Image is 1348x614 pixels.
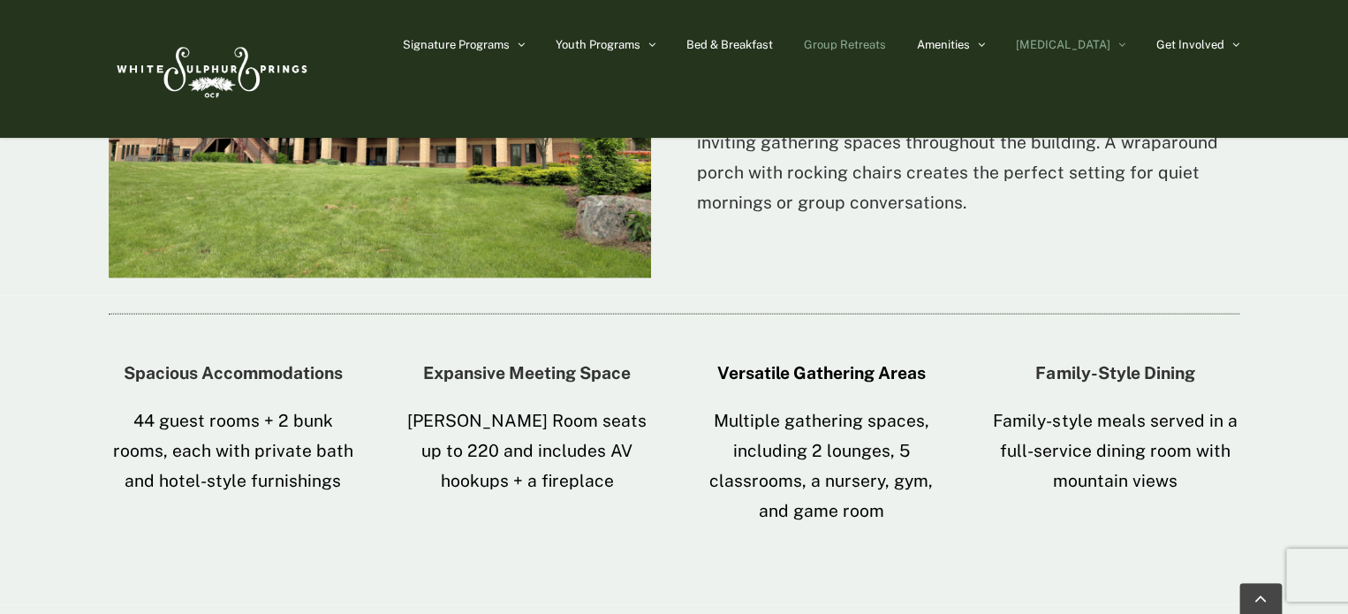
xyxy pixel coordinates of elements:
span: [PERSON_NAME] Room seats up to 220 and includes AV hookups + a fireplace [407,411,647,490]
span: Get Involved [1156,39,1224,50]
span: Amenities [917,39,970,50]
span: Bed & Breakfast [686,39,773,50]
span: Youth Programs [556,39,640,50]
img: White Sulphur Springs Logo [109,27,312,110]
span: Signature Programs [403,39,510,50]
span: 44 guest rooms + 2 bunk rooms, each with private bath and hotel-style furnishings [113,411,353,490]
span: [MEDICAL_DATA] [1016,39,1110,50]
span: Family-style meals served in a full-service dining room with mountain views [993,411,1237,490]
strong: Expansive Meeting Space [423,363,631,383]
strong: Family-Style Dining [1035,363,1194,383]
strong: Spacious Accommodations [124,363,343,383]
span: Group Retreats [804,39,886,50]
strong: Versatile Gathering Areas [716,363,925,383]
span: Multiple gathering spaces, including 2 lounges, 5 classrooms, a nursery, gym, and game room [709,411,933,519]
